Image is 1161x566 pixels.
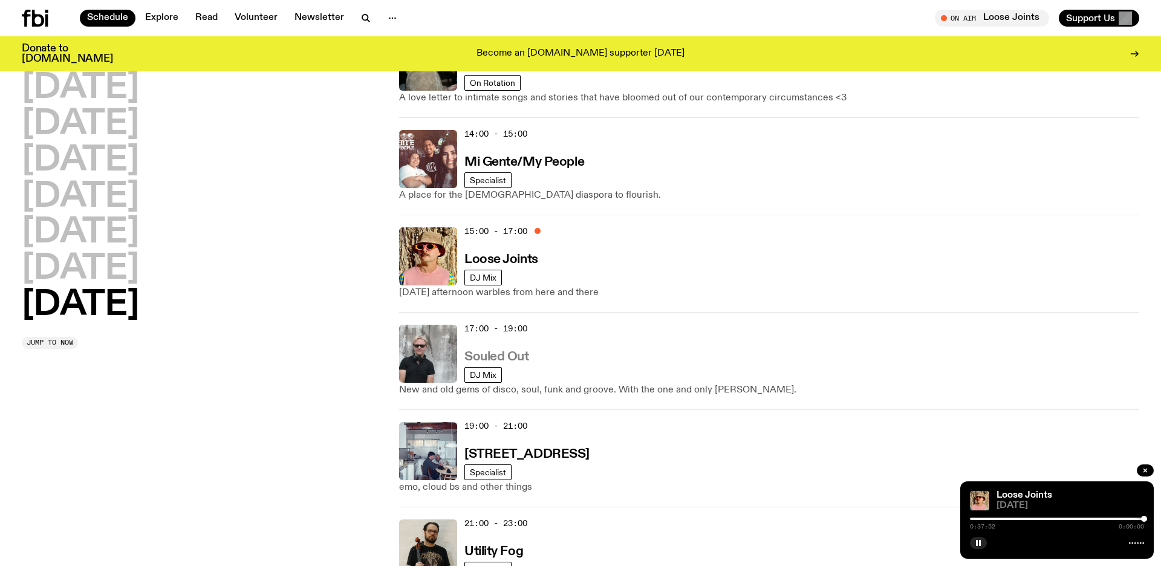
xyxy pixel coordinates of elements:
p: Become an [DOMAIN_NAME] supporter [DATE] [476,48,685,59]
span: 21:00 - 23:00 [464,518,527,529]
span: 15:00 - 17:00 [464,226,527,237]
span: DJ Mix [470,273,496,282]
p: A love letter to intimate songs and stories that have bloomed out of our contemporary circumstanc... [399,91,1139,105]
img: Tyson stands in front of a paperbark tree wearing orange sunglasses, a suede bucket hat and a pin... [970,491,989,510]
h3: Donate to [DOMAIN_NAME] [22,44,113,64]
a: Schedule [80,10,135,27]
span: 14:00 - 15:00 [464,128,527,140]
h3: Loose Joints [464,253,538,266]
a: Utility Fog [464,543,523,558]
a: Explore [138,10,186,27]
img: Pat sits at a dining table with his profile facing the camera. Rhea sits to his left facing the c... [399,422,457,480]
button: On AirLoose Joints [935,10,1049,27]
p: [DATE] afternoon warbles from here and there [399,285,1139,300]
a: Loose Joints [464,251,538,266]
button: [DATE] [22,288,139,322]
a: Mi Gente/My People [464,154,584,169]
a: Loose Joints [997,490,1052,500]
span: On Rotation [470,78,515,87]
a: DJ Mix [464,367,502,383]
img: Tyson stands in front of a paperbark tree wearing orange sunglasses, a suede bucket hat and a pin... [399,227,457,285]
a: Read [188,10,225,27]
span: 0:37:52 [970,524,995,530]
button: [DATE] [22,252,139,286]
button: Support Us [1059,10,1139,27]
button: [DATE] [22,108,139,141]
span: Jump to now [27,339,73,346]
a: DJ Mix [464,270,502,285]
a: Volunteer [227,10,285,27]
button: [DATE] [22,180,139,214]
span: Specialist [470,175,506,184]
p: New and old gems of disco, soul, funk and groove. With the one and only [PERSON_NAME]. [399,383,1139,397]
a: On Rotation [464,75,521,91]
a: Souled Out [464,348,529,363]
h3: [STREET_ADDRESS] [464,448,590,461]
span: Specialist [470,467,506,477]
span: [DATE] [997,501,1144,510]
button: [DATE] [22,144,139,178]
span: 0:00:00 [1119,524,1144,530]
p: emo, cloud bs and other things [399,480,1139,495]
img: Stephen looks directly at the camera, wearing a black tee, black sunglasses and headphones around... [399,325,457,383]
h3: Utility Fog [464,545,523,558]
h3: Souled Out [464,351,529,363]
button: [DATE] [22,71,139,105]
span: DJ Mix [470,370,496,379]
button: Jump to now [22,337,78,349]
a: Specialist [464,172,512,188]
a: [STREET_ADDRESS] [464,446,590,461]
a: Specialist [464,464,512,480]
h3: Mi Gente/My People [464,156,584,169]
span: 19:00 - 21:00 [464,420,527,432]
button: [DATE] [22,216,139,250]
span: Support Us [1066,13,1115,24]
p: A place for the [DEMOGRAPHIC_DATA] diaspora to flourish. [399,188,1139,203]
span: 17:00 - 19:00 [464,323,527,334]
a: Newsletter [287,10,351,27]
